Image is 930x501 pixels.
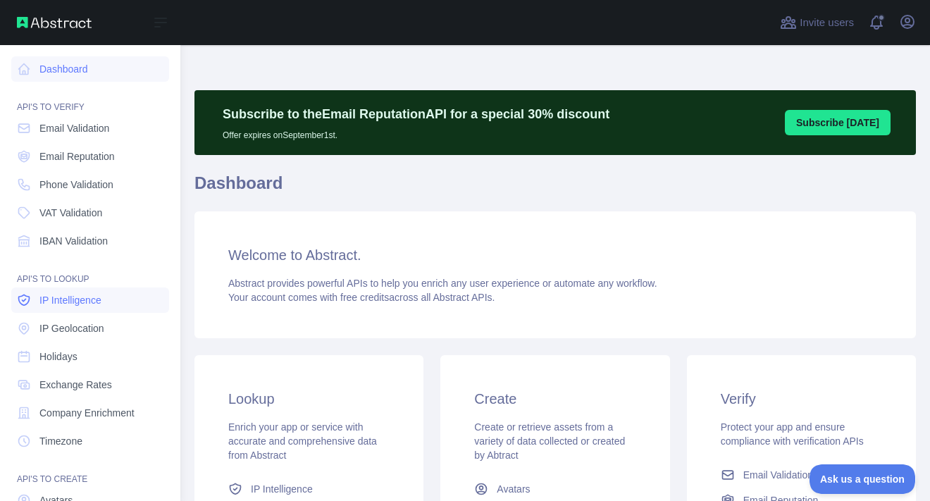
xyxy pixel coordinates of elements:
span: Create or retrieve assets from a variety of data collected or created by Abtract [474,421,625,461]
span: IP Geolocation [39,321,104,335]
span: IBAN Validation [39,234,108,248]
img: Abstract API [17,17,92,28]
span: Company Enrichment [39,406,135,420]
a: Email Reputation [11,144,169,169]
a: Email Validation [11,116,169,141]
span: IP Intelligence [251,482,313,496]
div: API'S TO CREATE [11,457,169,485]
span: Protect your app and ensure compliance with verification APIs [721,421,864,447]
span: Invite users [800,15,854,31]
a: Holidays [11,344,169,369]
span: Your account comes with across all Abstract APIs. [228,292,495,303]
button: Subscribe [DATE] [785,110,891,135]
span: Holidays [39,350,77,364]
span: free credits [340,292,389,303]
button: Invite users [777,11,857,34]
span: VAT Validation [39,206,102,220]
span: Email Reputation [39,149,115,163]
span: Abstract provides powerful APIs to help you enrich any user experience or automate any workflow. [228,278,657,289]
a: Dashboard [11,56,169,82]
span: Avatars [497,482,530,496]
a: Exchange Rates [11,372,169,397]
span: Email Validation [39,121,109,135]
iframe: Toggle Customer Support [810,464,916,494]
span: Exchange Rates [39,378,112,392]
span: Email Validation [743,468,813,482]
p: Subscribe to the Email Reputation API for a special 30 % discount [223,104,609,124]
a: Email Validation [715,462,888,488]
h3: Lookup [228,389,390,409]
span: Enrich your app or service with accurate and comprehensive data from Abstract [228,421,377,461]
a: Timezone [11,428,169,454]
a: IBAN Validation [11,228,169,254]
a: IP Intelligence [11,287,169,313]
a: Phone Validation [11,172,169,197]
h3: Verify [721,389,882,409]
div: API'S TO LOOKUP [11,256,169,285]
p: Offer expires on September 1st. [223,124,609,141]
span: Timezone [39,434,82,448]
span: IP Intelligence [39,293,101,307]
h3: Welcome to Abstract. [228,245,882,265]
h3: Create [474,389,635,409]
h1: Dashboard [194,172,916,206]
span: Phone Validation [39,178,113,192]
a: IP Geolocation [11,316,169,341]
a: VAT Validation [11,200,169,225]
div: API'S TO VERIFY [11,85,169,113]
a: Company Enrichment [11,400,169,426]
